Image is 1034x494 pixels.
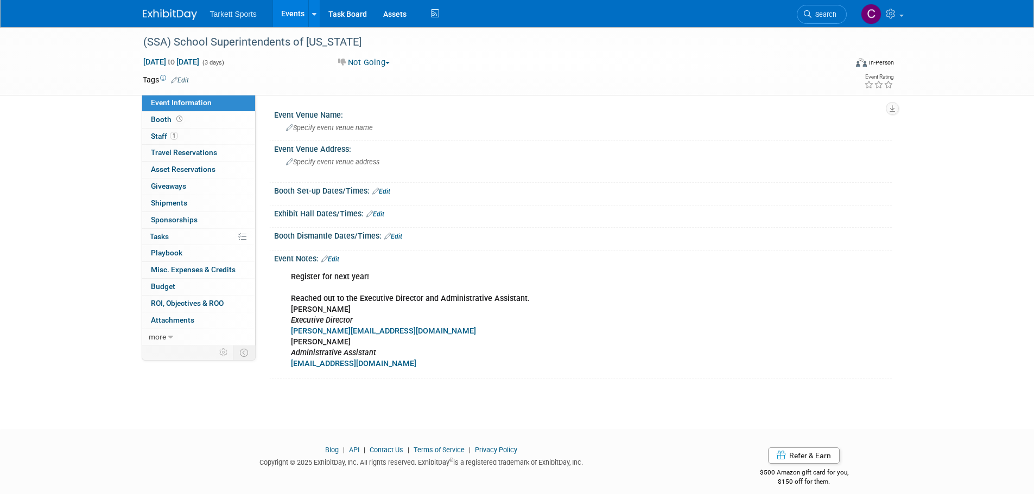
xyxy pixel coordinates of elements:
[142,312,255,329] a: Attachments
[150,232,169,241] span: Tasks
[286,158,379,166] span: Specify event venue address
[861,4,881,24] img: Cale Hayes
[142,296,255,312] a: ROI, Objectives & ROO
[166,57,176,66] span: to
[142,95,255,111] a: Event Information
[151,265,236,274] span: Misc. Expenses & Credits
[142,162,255,178] a: Asset Reservations
[142,245,255,261] a: Playbook
[864,74,893,80] div: Event Rating
[384,233,402,240] a: Edit
[716,461,892,486] div: $500 Amazon gift card for you,
[151,282,175,291] span: Budget
[291,294,530,303] b: Reached out to the Executive Director and Administrative Assistant.
[274,107,892,120] div: Event Venue Name:
[449,457,453,463] sup: ®
[414,446,465,454] a: Terms of Service
[291,359,416,368] a: [EMAIL_ADDRESS][DOMAIN_NAME]
[321,255,339,263] a: Edit
[174,115,185,123] span: Booth not reserved yet
[466,446,473,454] span: |
[291,337,416,368] b: [PERSON_NAME]
[868,59,894,67] div: In-Person
[856,58,867,67] img: Format-Inperson.png
[142,145,255,161] a: Travel Reservations
[325,446,339,454] a: Blog
[142,279,255,295] a: Budget
[274,251,892,265] div: Event Notes:
[151,132,178,140] span: Staff
[151,299,224,307] span: ROI, Objectives & ROO
[143,57,200,67] span: [DATE] [DATE]
[291,326,476,336] a: [PERSON_NAME][EMAIL_ADDRESS][DOMAIN_NAME]
[142,195,255,211] a: Shipments
[149,332,166,341] span: more
[139,33,830,52] div: (SSA) School Superintendents of [US_STATE]
[291,272,369,281] b: Register for next year!
[142,262,255,278] a: Misc. Expenses & Credits
[274,141,892,155] div: Event Venue Address:
[370,446,403,454] a: Contact Us
[142,329,255,345] a: more
[170,132,178,140] span: 1
[286,124,373,132] span: Specify event venue name
[151,316,194,324] span: Attachments
[334,57,394,68] button: Not Going
[151,148,217,157] span: Travel Reservations
[811,10,836,18] span: Search
[143,455,701,467] div: Copyright © 2025 ExhibitDay, Inc. All rights reserved. ExhibitDay is a registered trademark of Ex...
[151,115,185,124] span: Booth
[142,112,255,128] a: Booth
[151,215,198,224] span: Sponsorships
[151,165,215,174] span: Asset Reservations
[151,98,212,107] span: Event Information
[151,182,186,190] span: Giveaways
[366,210,384,218] a: Edit
[783,56,895,73] div: Event Format
[142,229,255,245] a: Tasks
[142,178,255,195] a: Giveaways
[475,446,517,454] a: Privacy Policy
[233,345,255,360] td: Toggle Event Tabs
[151,198,187,207] span: Shipments
[214,345,233,360] td: Personalize Event Tab Strip
[171,76,189,84] a: Edit
[797,5,847,24] a: Search
[151,248,182,257] span: Playbook
[274,228,892,242] div: Booth Dismantle Dates/Times:
[143,74,189,85] td: Tags
[274,183,892,197] div: Booth Set-up Dates/Times:
[349,446,359,454] a: API
[405,446,412,454] span: |
[143,9,197,20] img: ExhibitDay
[210,10,257,18] span: Tarkett Sports
[361,446,368,454] span: |
[340,446,347,454] span: |
[291,305,476,336] b: [PERSON_NAME]
[372,188,390,195] a: Edit
[291,348,376,357] i: Administrative Assistant
[142,212,255,228] a: Sponsorships
[142,129,255,145] a: Staff1
[716,477,892,486] div: $150 off for them.
[768,447,840,464] a: Refer & Earn
[201,59,224,66] span: (3 days)
[291,316,353,325] i: Executive Director
[274,206,892,220] div: Exhibit Hall Dates/Times:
